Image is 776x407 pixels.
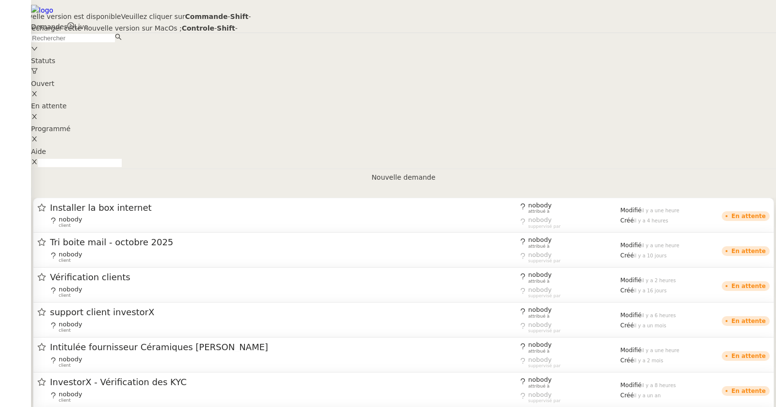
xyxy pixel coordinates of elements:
div: En attente [731,248,766,254]
app-user-label: suppervisé par [519,286,616,298]
span: il y a 4 heures [634,218,668,223]
app-user-label: attribué à [519,271,616,284]
span: il y a une heure [642,243,679,248]
nz-select-item: Aide [31,146,776,167]
span: nobody [528,390,551,398]
app-user-label: suppervisé par [519,216,616,229]
span: suppervisé par [528,363,561,369]
span: nobody [528,321,551,328]
span: nobody [528,286,551,293]
app-user-label: suppervisé par [519,356,616,368]
span: Modifié [620,382,642,389]
span: il y a 6 heures [642,313,676,318]
span: Créé [620,322,634,328]
span: nobody [59,286,82,293]
span: Créé [620,356,634,363]
span: nobody [528,341,551,348]
span: InvestorX - Vérification des KYC [50,378,516,387]
span: il y a une heure [642,208,679,213]
nz-select-item: Programmé [31,123,776,144]
span: nobody [59,251,82,258]
span: client [59,293,71,298]
div: En attente [31,101,776,112]
span: il y a un an [634,392,661,398]
app-user-label: attribué à [519,202,616,214]
span: il y a 16 jours [634,288,667,293]
span: Tri boite mail - octobre 2025 [50,238,516,247]
div: Statuts [31,44,776,78]
span: nobody [528,216,551,223]
span: nobody [528,271,551,278]
span: client [59,398,71,403]
span: il y a 2 heures [642,278,676,283]
span: nobody [59,390,82,398]
span: Créé [620,287,634,293]
input: Rechercher [31,34,115,42]
nz-select-item: En attente [31,101,776,121]
span: nobody [528,306,551,313]
span: suppervisé par [528,258,561,264]
app-user-detailed-label: client [50,390,82,403]
span: Installer la box internet [50,203,516,212]
app-user-detailed-label: client [50,321,82,333]
span: client [59,223,71,228]
span: suppervisé par [528,293,561,299]
span: il y a un mois [634,322,666,328]
span: Modifié [620,347,642,354]
span: nobody [528,376,551,383]
a: Nouvelle demande [372,172,436,183]
span: suppervisé par [528,224,561,229]
div: En attente [731,283,766,288]
app-user-detailed-label: client [50,356,82,368]
span: support client investorX [50,308,516,317]
span: nobody [528,236,551,243]
span: suppervisé par [528,398,561,404]
app-user-label: suppervisé par [519,390,616,403]
span: attribué à [528,279,550,284]
span: il y a une heure [642,348,679,353]
div: En attente [731,213,766,219]
span: Vérification clients [50,273,516,282]
span: client [59,258,71,263]
span: attribué à [528,314,550,319]
span: Créé [620,252,634,258]
span: client [59,363,71,368]
app-user-detailed-label: client [50,251,82,263]
span: il y a 2 mois [634,357,663,363]
div: En attente [731,353,766,358]
span: nobody [59,321,82,328]
div: Programmé [31,123,776,135]
app-user-label: suppervisé par [519,251,616,263]
app-user-detailed-label: client [50,286,82,298]
span: il y a 10 jours [634,253,667,258]
span: suppervisé par [528,328,561,334]
span: nobody [528,202,551,209]
span: Modifié [620,312,642,319]
span: nobody [528,251,551,258]
span: Modifié [620,242,642,249]
span: Créé [620,391,634,398]
div: En attente [731,318,766,323]
span: attribué à [528,209,550,214]
span: attribué à [528,244,550,249]
span: Modifié [620,277,642,284]
app-user-label: attribué à [519,376,616,389]
nz-select-item: Ouvert [31,78,776,99]
span: Intitulée fournisseur Céramiques [PERSON_NAME] [50,343,516,352]
span: attribué à [528,349,550,354]
span: nobody [59,356,82,363]
span: client [59,328,71,333]
span: Créé [620,217,634,224]
span: Modifié [620,207,642,214]
div: Aide [31,146,776,157]
app-user-label: attribué à [519,236,616,249]
div: Ouvert [31,78,776,89]
div: En attente [731,388,766,393]
span: il y a 8 heures [642,383,676,388]
span: attribué à [528,384,550,389]
app-user-detailed-label: client [50,216,82,228]
app-user-label: suppervisé par [519,321,616,333]
app-user-label: attribué à [519,341,616,354]
app-user-label: attribué à [519,306,616,319]
span: nobody [528,356,551,363]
